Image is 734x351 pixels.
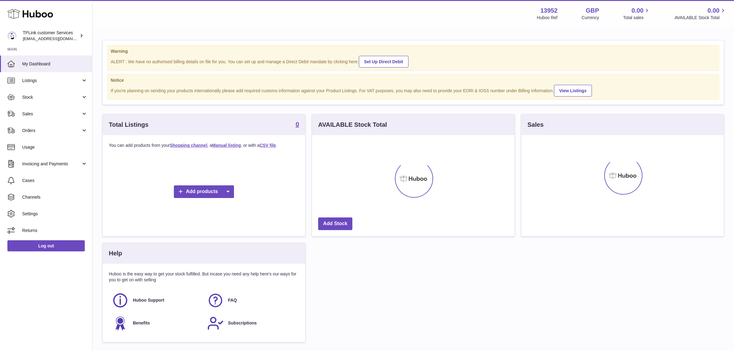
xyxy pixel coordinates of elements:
[22,128,81,134] span: Orders
[22,194,88,200] span: Channels
[22,178,88,184] span: Cases
[111,48,716,54] strong: Warning
[7,31,17,40] img: internalAdmin-13952@internal.huboo.com
[582,15,599,21] div: Currency
[707,6,720,15] span: 0.00
[228,297,237,303] span: FAQ
[111,77,716,83] strong: Notice
[23,30,78,42] div: TPLink customer Services
[537,15,558,21] div: Huboo Ref
[260,143,276,148] a: CSV file
[675,15,727,21] span: AVAILABLE Stock Total
[133,297,164,303] span: Huboo Support
[111,55,716,68] div: ALERT : We have no authorised billing details on file for you. You can set up and manage a Direct...
[133,320,150,326] span: Benefits
[228,320,257,326] span: Subscriptions
[212,143,241,148] a: Manual listing
[318,121,387,129] h3: AVAILABLE Stock Total
[623,6,650,21] a: 0.00 Total sales
[170,143,207,148] a: Shopping channel
[174,185,234,198] a: Add products
[623,15,650,21] span: Total sales
[554,85,592,97] a: View Listings
[109,271,299,283] p: Huboo is the easy way to get your stock fulfilled. But incase you need any help here's our ways f...
[109,249,122,258] h3: Help
[586,6,599,15] strong: GBP
[22,144,88,150] span: Usage
[359,56,408,68] a: Set Up Direct Debit
[296,121,299,129] a: 0
[207,292,296,309] a: FAQ
[109,121,149,129] h3: Total Listings
[22,61,88,67] span: My Dashboard
[22,94,81,100] span: Stock
[22,78,81,84] span: Listings
[540,6,558,15] strong: 13952
[7,240,85,251] a: Log out
[23,36,91,41] span: [EMAIL_ADDRESS][DOMAIN_NAME]
[632,6,644,15] span: 0.00
[675,6,727,21] a: 0.00 AVAILABLE Stock Total
[22,228,88,233] span: Returns
[112,292,201,309] a: Huboo Support
[527,121,543,129] h3: Sales
[318,217,352,230] a: Add Stock
[112,315,201,332] a: Benefits
[22,161,81,167] span: Invoicing and Payments
[22,111,81,117] span: Sales
[22,211,88,217] span: Settings
[296,121,299,127] strong: 0
[111,84,716,97] div: If you're planning on sending your products internationally please add required customs informati...
[109,142,299,148] p: You can add products from your , a , or with a .
[207,315,296,332] a: Subscriptions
